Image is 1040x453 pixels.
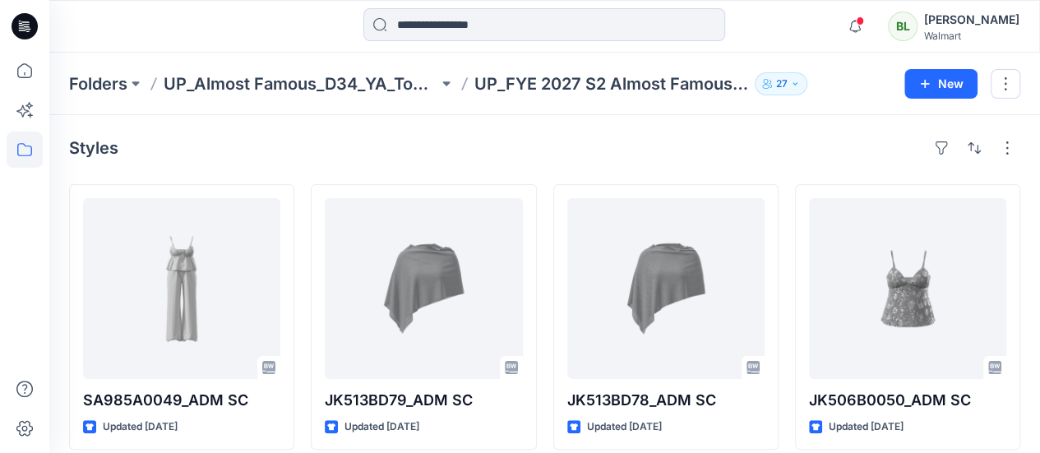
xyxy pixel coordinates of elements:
div: BL [888,12,918,41]
div: [PERSON_NAME] [924,10,1019,30]
p: Updated [DATE] [829,418,904,436]
p: Updated [DATE] [587,418,662,436]
p: JK513BD78_ADM SC [567,389,765,412]
p: JK506B0050_ADM SC [809,389,1006,412]
h4: Styles [69,138,118,158]
p: UP_FYE 2027 S2 Almost Famous YA Tops, Dresses, Sweaters, Sets [474,72,749,95]
a: JK513BD79_ADM SC [325,198,522,379]
a: Folders [69,72,127,95]
a: JK513BD78_ADM SC [567,198,765,379]
p: JK513BD79_ADM SC [325,389,522,412]
a: SA985A0049_ADM SC [83,198,280,379]
a: JK506B0050_ADM SC [809,198,1006,379]
div: Walmart [924,30,1019,42]
button: New [904,69,978,99]
a: UP_Almost Famous_D34_YA_Tops. Dresses, Sweaters, Sets [164,72,438,95]
p: SA985A0049_ADM SC [83,389,280,412]
p: 27 [775,75,787,93]
p: Updated [DATE] [103,418,178,436]
button: 27 [755,72,807,95]
p: Updated [DATE] [344,418,419,436]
